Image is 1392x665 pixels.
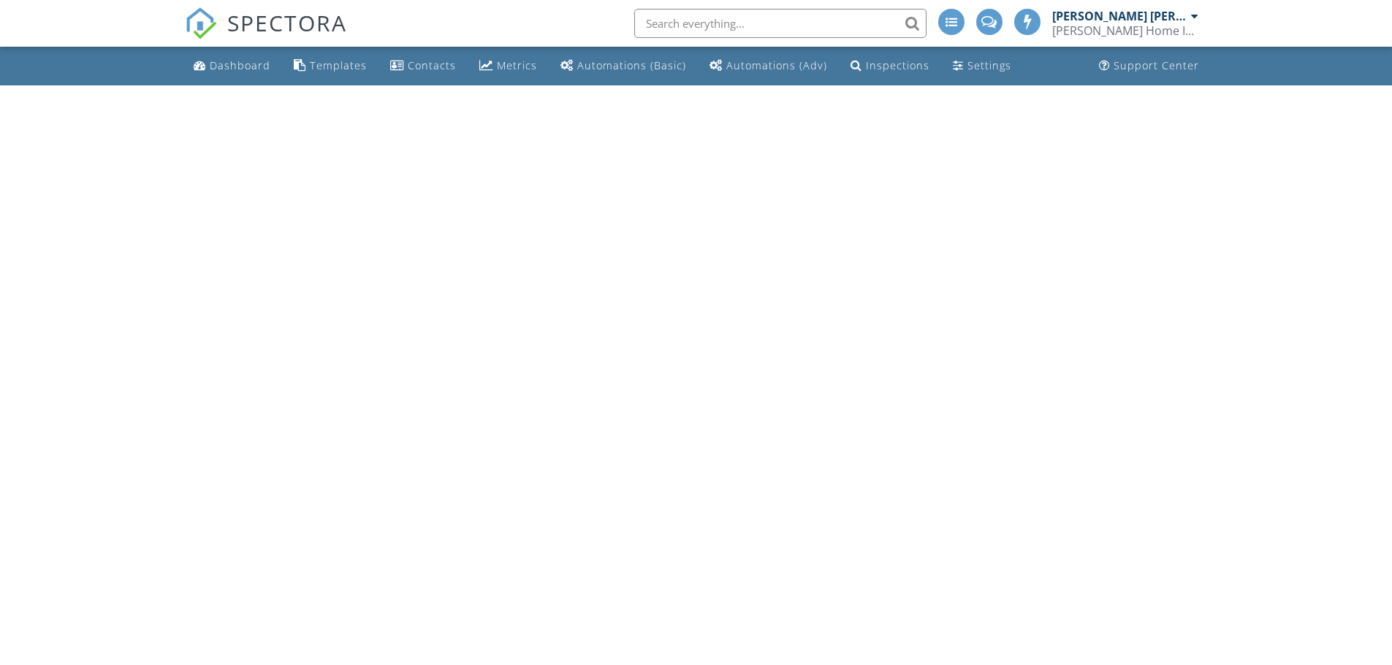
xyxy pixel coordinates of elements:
[288,53,373,80] a: Templates
[947,53,1017,80] a: Settings
[577,58,686,72] div: Automations (Basic)
[188,53,276,80] a: Dashboard
[473,53,543,80] a: Metrics
[185,7,217,39] img: The Best Home Inspection Software - Spectora
[384,53,462,80] a: Contacts
[227,7,347,38] span: SPECTORA
[634,9,927,38] input: Search everything...
[408,58,456,72] div: Contacts
[185,20,347,50] a: SPECTORA
[1114,58,1199,72] div: Support Center
[1052,23,1198,38] div: Shepard Home Inspections, LLC
[555,53,692,80] a: Automations (Basic)
[845,53,935,80] a: Inspections
[866,58,929,72] div: Inspections
[967,58,1011,72] div: Settings
[210,58,270,72] div: Dashboard
[310,58,367,72] div: Templates
[704,53,833,80] a: Automations (Advanced)
[726,58,827,72] div: Automations (Adv)
[1093,53,1205,80] a: Support Center
[1052,9,1187,23] div: [PERSON_NAME] [PERSON_NAME]
[497,58,537,72] div: Metrics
